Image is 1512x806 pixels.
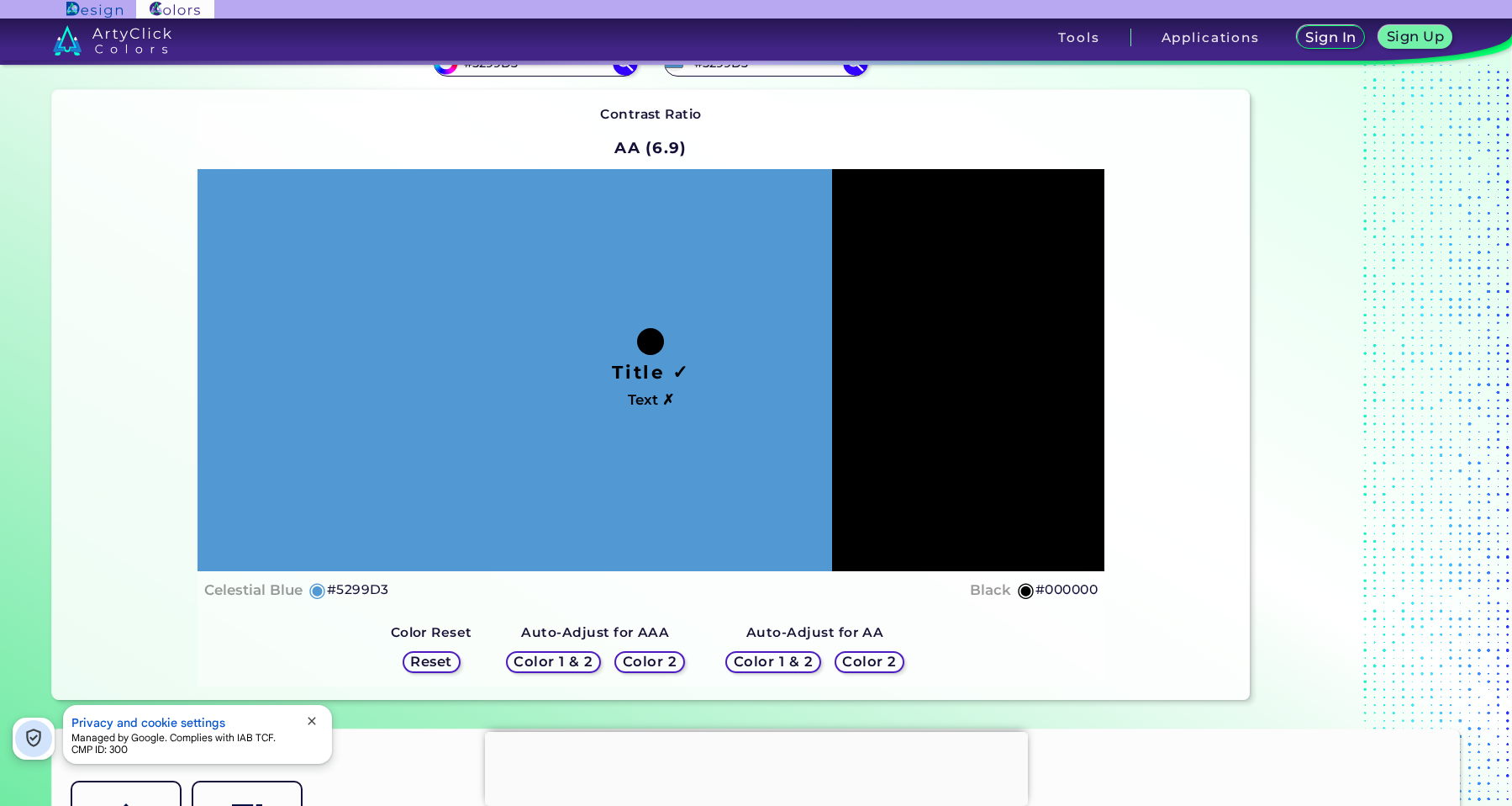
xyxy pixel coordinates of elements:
strong: Color Reset [391,624,472,640]
h4: Celestial Blue [204,578,303,602]
h5: Color 1 & 2 [513,655,594,669]
h5: Reset [410,655,453,669]
strong: Auto-Adjust for AAA [521,624,669,640]
h5: Color 1 & 2 [732,655,814,669]
h5: #5299D3 [327,579,389,601]
h4: Text ✗ [628,388,674,412]
img: ArtyClick Design logo [66,2,123,18]
h3: Applications [1162,31,1260,44]
h5: ◉ [1017,580,1035,600]
strong: Contrast Ratio [600,106,702,122]
h5: Color 2 [622,655,677,669]
h5: ◉ [308,580,327,600]
h1: Title ✓ [612,359,689,384]
h5: Sign In [1305,30,1357,45]
img: logo_artyclick_colors_white.svg [53,25,171,56]
h5: Color 2 [841,655,897,669]
strong: Auto-Adjust for AA [746,624,883,640]
a: Sign Up [1378,25,1453,50]
iframe: Advertisement [485,732,1028,802]
h4: Black [970,578,1011,602]
h2: AA (6.9) [607,129,695,166]
h5: Sign Up [1386,29,1445,44]
h5: #000000 [1035,579,1098,601]
a: Sign In [1296,25,1367,50]
h3: Tools [1058,31,1099,44]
